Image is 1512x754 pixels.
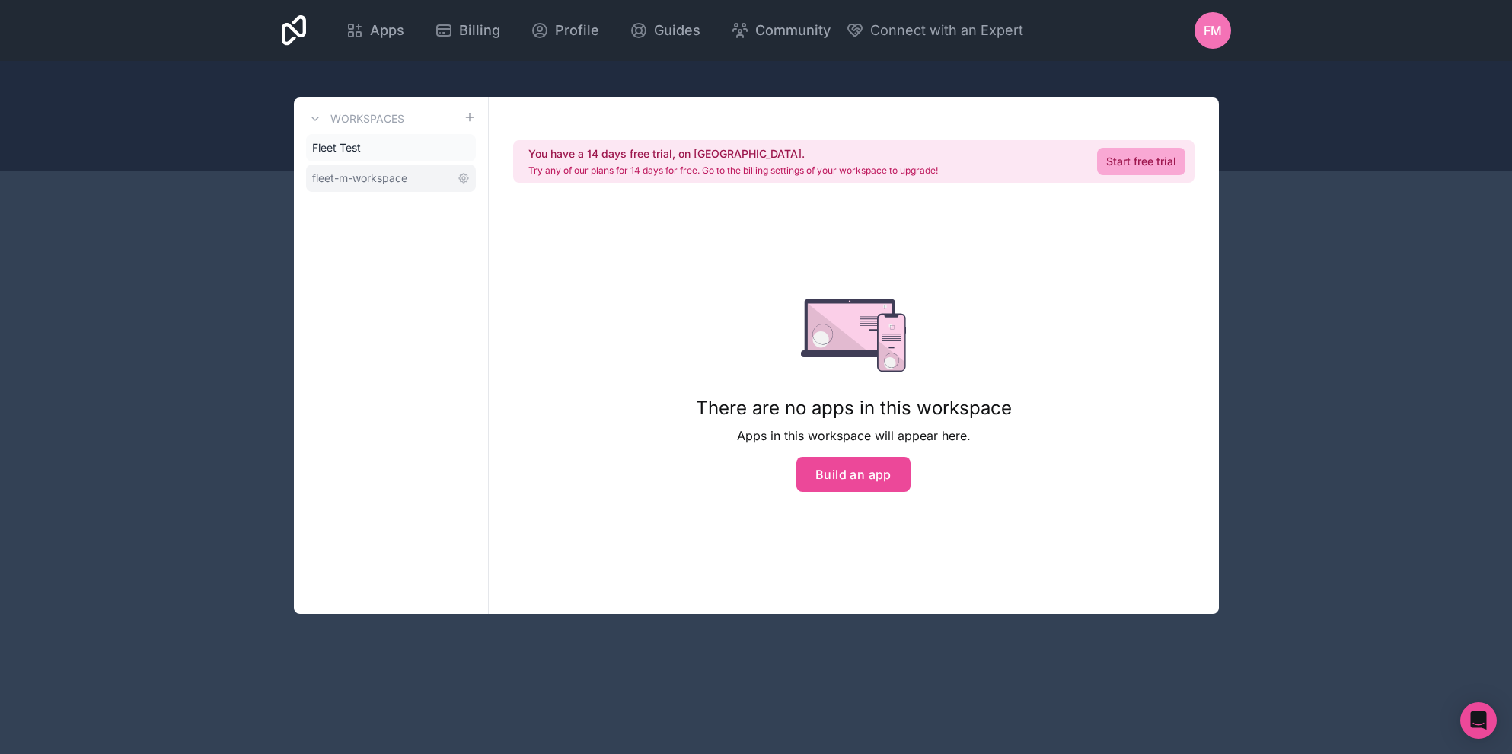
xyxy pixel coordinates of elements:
[518,14,611,47] a: Profile
[801,299,907,372] img: empty state
[1460,702,1497,739] div: Open Intercom Messenger
[796,457,911,492] button: Build an app
[617,14,713,47] a: Guides
[306,165,476,192] a: fleet-m-workspace
[870,20,1023,41] span: Connect with an Expert
[312,140,361,155] span: Fleet Test
[423,14,512,47] a: Billing
[696,396,1012,420] h1: There are no apps in this workspace
[330,111,404,126] h3: Workspaces
[1204,21,1222,40] span: FM
[755,20,831,41] span: Community
[696,427,1012,445] p: Apps in this workspace will appear here.
[719,14,843,47] a: Community
[555,20,599,41] span: Profile
[846,20,1023,41] button: Connect with an Expert
[312,171,407,186] span: fleet-m-workspace
[370,20,404,41] span: Apps
[528,165,938,177] p: Try any of our plans for 14 days for free. Go to the billing settings of your workspace to upgrade!
[333,14,416,47] a: Apps
[459,20,500,41] span: Billing
[1097,148,1185,175] a: Start free trial
[306,134,476,161] a: Fleet Test
[528,146,938,161] h2: You have a 14 days free trial, on [GEOGRAPHIC_DATA].
[654,20,700,41] span: Guides
[306,110,404,128] a: Workspaces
